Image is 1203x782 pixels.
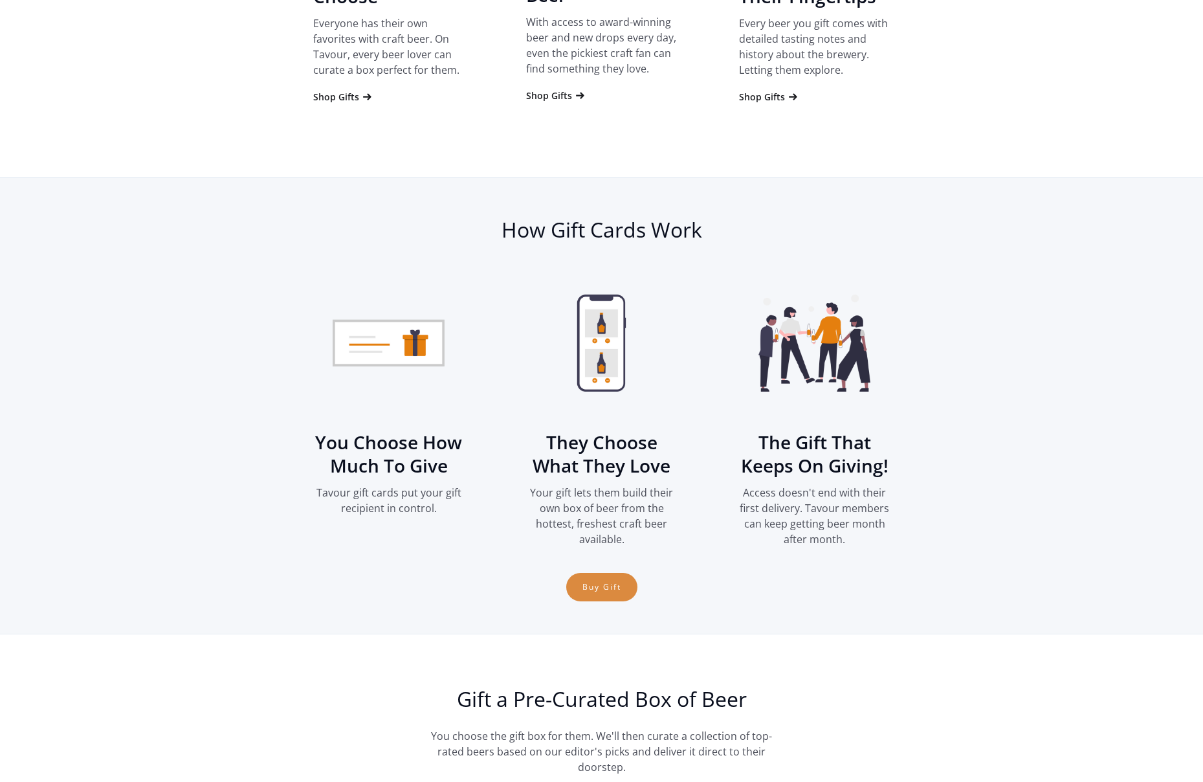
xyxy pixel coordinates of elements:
p: Access doesn't end with their first delivery. Tavour members can keep getting beer month after mo... [739,485,890,547]
div: 3 of 3 [723,275,906,547]
h2: How Gift Cards Work [298,217,906,243]
h3: They Choose What They Love [526,430,678,477]
h3: You Choose How Much To Give [313,430,465,477]
p: With access to award-winning beer and new drops every day, even the pickiest craft fan can find s... [526,14,678,76]
div: Shop Gifts [526,89,572,102]
p: Your gift lets them build their own box of beer from the hottest, freshest craft beer available. [526,485,678,547]
a: Shop Gifts [526,89,586,102]
p: Every beer you gift comes with detailed tasting notes and history about the brewery. Letting them... [739,16,890,78]
h2: Gift a Pre-Curated Box of Beer [298,686,906,712]
div: 2 of 3 [511,275,693,547]
p: Tavour gift cards put your gift recipient in control. [313,485,465,516]
p: You choose the gift box for them. We'll then curate a collection of top-rated beers based on our ... [424,728,780,775]
div: carousel [298,275,906,614]
h3: The Gift That Keeps On Giving! [739,430,890,477]
div: 1 of 3 [298,275,480,516]
a: Buy Gift [566,573,637,601]
a: Shop Gifts [739,91,799,104]
div: Shop Gifts [313,91,359,104]
a: Shop Gifts [313,91,373,104]
p: Everyone has their own favorites with craft beer. On Tavour, every beer lover can curate a box pe... [313,16,465,78]
div: Shop Gifts [739,91,785,104]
